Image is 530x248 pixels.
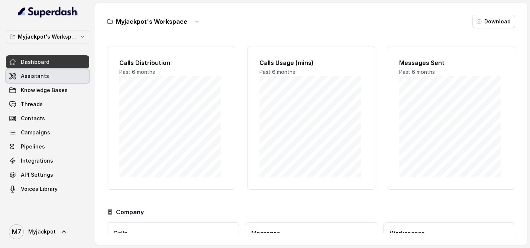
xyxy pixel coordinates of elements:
a: Threads [6,98,89,111]
a: Integrations [6,154,89,167]
a: Assistants [6,69,89,83]
span: Threads [21,101,43,108]
a: Dashboard [6,55,89,69]
span: Contacts [21,115,45,122]
button: Myjackpot's Workspace [6,30,89,43]
h3: Company [116,208,144,216]
span: Past 6 months [399,69,435,75]
a: Myjackpot [6,221,89,242]
h3: Calls [113,229,233,238]
span: Past 6 months [119,69,155,75]
span: Assistants [21,72,49,80]
span: API Settings [21,171,53,179]
span: Dashboard [21,58,49,66]
button: Download [472,15,515,28]
h3: Messages [251,229,371,238]
a: Contacts [6,112,89,125]
a: Voices Library [6,182,89,196]
a: API Settings [6,168,89,182]
h3: Workspaces [390,229,509,238]
span: Past 6 months [259,69,295,75]
span: Voices Library [21,185,58,193]
span: Myjackpot [28,228,56,235]
h2: Messages Sent [399,58,503,67]
a: Knowledge Bases [6,84,89,97]
h2: Calls Distribution [119,58,223,67]
h3: Myjackpot's Workspace [116,17,187,26]
h2: Calls Usage (mins) [259,58,363,67]
a: Campaigns [6,126,89,139]
a: Pipelines [6,140,89,153]
p: Myjackpot's Workspace [18,32,77,41]
span: Knowledge Bases [21,87,68,94]
span: Campaigns [21,129,50,136]
img: light.svg [18,6,78,18]
span: Pipelines [21,143,45,150]
text: M7 [12,228,21,236]
span: Integrations [21,157,53,164]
